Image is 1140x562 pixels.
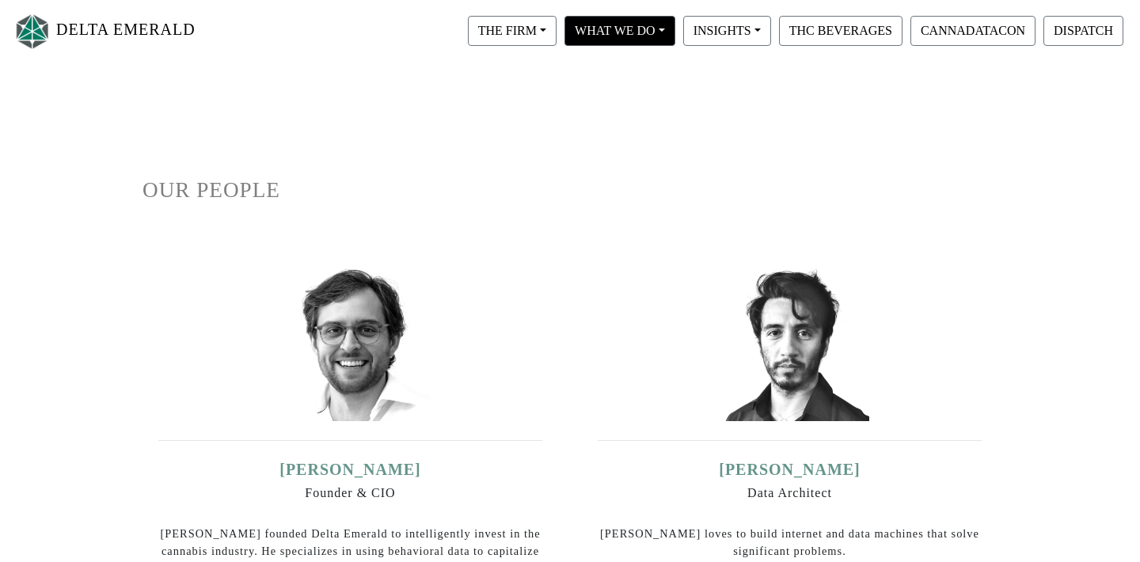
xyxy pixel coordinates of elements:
a: CANNADATACON [906,23,1039,36]
button: THC BEVERAGES [779,16,902,46]
h1: OUR PEOPLE [142,177,997,203]
button: WHAT WE DO [564,16,675,46]
a: DISPATCH [1039,23,1127,36]
h6: Founder & CIO [158,485,542,500]
a: [PERSON_NAME] [279,461,421,478]
h6: Data Architect [598,485,982,500]
p: [PERSON_NAME] loves to build internet and data machines that solve significant problems. [598,526,982,560]
a: DELTA EMERALD [13,6,196,56]
a: [PERSON_NAME] [719,461,861,478]
a: THC BEVERAGES [775,23,906,36]
img: ian [272,263,430,421]
img: david [711,263,869,421]
img: Logo [13,10,52,52]
button: THE FIRM [468,16,557,46]
button: CANNADATACON [910,16,1035,46]
button: DISPATCH [1043,16,1123,46]
button: INSIGHTS [683,16,771,46]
